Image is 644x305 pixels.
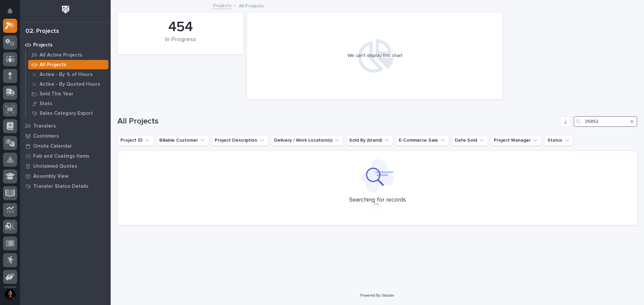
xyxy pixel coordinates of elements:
h1: All Projects [117,117,557,126]
button: Notifications [3,4,17,18]
button: Delivery / Work Location(s) [271,135,343,146]
div: 454 [129,19,232,35]
img: Workspace Logo [59,3,72,16]
a: Projects [213,1,231,9]
p: Unclaimed Quotes [33,163,77,169]
button: E-Commerce Sale [396,135,449,146]
a: Powered By Stacker [360,293,394,297]
a: Stats [26,99,111,108]
button: Project Description [212,135,268,146]
p: All Active Projects [40,52,83,58]
p: Traveler Status Details [33,183,89,189]
div: 02. Projects [25,28,59,35]
button: Status [544,135,573,146]
p: Stats [40,101,52,107]
a: Unclaimed Quotes [20,161,111,171]
a: Active - By Quoted Hours [26,79,111,89]
p: Onsite Calendar [33,143,72,149]
p: Customers [33,133,59,139]
a: Customers [20,131,111,141]
a: Sold This Year [26,89,111,98]
p: Active - By % of Hours [40,72,93,78]
div: In Progress [129,36,232,50]
p: Fab and Coatings Items [33,153,90,159]
button: Project Manager [491,135,542,146]
p: Travelers [33,123,56,129]
a: Sales Category Export [26,108,111,118]
button: Billable Customer [156,135,209,146]
a: Travelers [20,121,111,131]
button: Project ID [117,135,154,146]
a: Onsite Calendar [20,141,111,151]
p: Sales Category Export [40,110,93,117]
input: Search [574,116,637,127]
div: We can't display this chart [347,53,402,59]
p: Active - By Quoted Hours [40,81,100,87]
p: Assembly View [33,173,68,179]
a: Traveler Status Details [20,181,111,191]
button: Date Sold [452,135,488,146]
button: users-avatar [3,288,17,302]
a: Active - By % of Hours [26,70,111,79]
p: All Projects [40,62,66,68]
a: All Projects [26,60,111,69]
div: Notifications [8,8,17,19]
a: All Active Projects [26,50,111,60]
a: Assembly View [20,171,111,181]
p: Projects [33,42,53,48]
p: All Projects [239,2,264,9]
p: Sold This Year [40,91,73,97]
button: Sold By (brand) [346,135,393,146]
a: Fab and Coatings Items [20,151,111,161]
p: Searching for records [349,197,406,204]
a: Projects [20,40,111,50]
